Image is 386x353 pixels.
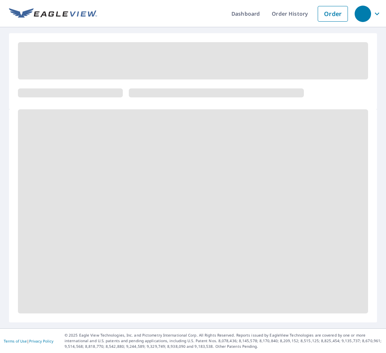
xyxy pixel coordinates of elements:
a: Order [318,6,348,22]
p: | [4,339,53,343]
img: EV Logo [9,8,97,19]
a: Terms of Use [4,338,27,344]
a: Privacy Policy [29,338,53,344]
p: © 2025 Eagle View Technologies, Inc. and Pictometry International Corp. All Rights Reserved. Repo... [65,332,382,349]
